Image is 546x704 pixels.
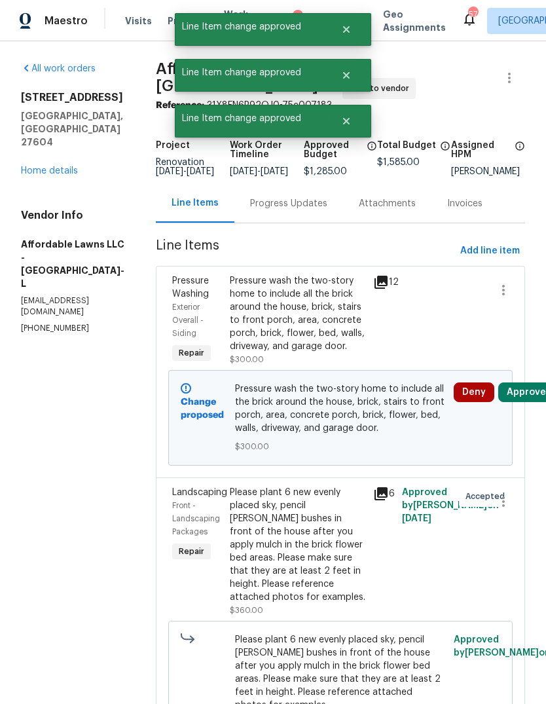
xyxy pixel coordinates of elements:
[156,167,183,176] span: [DATE]
[21,209,124,222] h4: Vendor Info
[235,382,445,435] span: Pressure wash the two-story home to include all the brick around the house, brick, stairs to fron...
[156,99,525,112] div: 31X8FN6P92QJ0-75e007183
[515,141,525,167] span: The hpm assigned to this work order.
[230,356,264,363] span: $300.00
[402,514,431,523] span: [DATE]
[175,105,325,132] span: Line Item change approved
[172,303,204,337] span: Exterior Overall - Siding
[230,167,257,176] span: [DATE]
[21,323,124,334] p: [PHONE_NUMBER]
[377,141,436,150] h5: Total Budget
[373,486,394,502] div: 6
[21,109,124,149] h5: [GEOGRAPHIC_DATA], [GEOGRAPHIC_DATA] 27604
[21,166,78,176] a: Home details
[468,8,477,21] div: 57
[172,488,227,497] span: Landscaping
[156,101,204,110] b: Reference:
[367,141,377,167] span: The total cost of line items that have been approved by both Opendoor and the Trade Partner. This...
[156,61,332,94] span: Affordable Lawns LLC - [GEOGRAPHIC_DATA]-L
[359,197,416,210] div: Attachments
[451,167,525,176] div: [PERSON_NAME]
[447,197,482,210] div: Invoices
[440,141,450,158] span: The total cost of line items that have been proposed by Opendoor. This sum includes line items th...
[168,14,208,28] span: Projects
[156,158,214,176] span: Renovation
[230,167,288,176] span: -
[235,440,445,453] span: $300.00
[325,108,368,134] button: Close
[304,167,347,176] span: $1,285.00
[460,243,520,259] span: Add line item
[304,141,363,159] h5: Approved Budget
[455,239,525,263] button: Add line item
[156,239,455,263] span: Line Items
[377,158,420,167] span: $1,585.00
[383,8,446,34] span: Geo Assignments
[230,606,263,614] span: $360.00
[230,486,365,604] div: Please plant 6 new evenly placed sky, pencil [PERSON_NAME] bushes in front of the house after you...
[175,59,325,86] span: Line Item change approved
[181,398,224,420] b: Change proposed
[156,167,214,176] span: -
[325,16,368,43] button: Close
[402,488,499,523] span: Approved by [PERSON_NAME] on
[21,91,124,104] h2: [STREET_ADDRESS]
[173,545,209,558] span: Repair
[172,276,209,299] span: Pressure Washing
[173,346,209,360] span: Repair
[250,197,327,210] div: Progress Updates
[224,8,257,34] span: Work Orders
[349,82,414,95] span: Sent to vendor
[373,274,394,290] div: 12
[156,141,190,150] h5: Project
[21,238,124,290] h5: Affordable Lawns LLC - [GEOGRAPHIC_DATA]-L
[21,295,124,318] p: [EMAIL_ADDRESS][DOMAIN_NAME]
[175,13,325,41] span: Line Item change approved
[230,141,304,159] h5: Work Order Timeline
[261,167,288,176] span: [DATE]
[187,167,214,176] span: [DATE]
[230,274,365,353] div: Pressure wash the two-story home to include all the brick around the house, brick, stairs to fron...
[172,502,220,536] span: Front - Landscaping Packages
[293,10,303,23] div: 1
[465,490,510,503] span: Accepted
[451,141,511,159] h5: Assigned HPM
[21,64,96,73] a: All work orders
[45,14,88,28] span: Maestro
[125,14,152,28] span: Visits
[172,196,219,210] div: Line Items
[454,382,494,402] button: Deny
[325,62,368,88] button: Close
